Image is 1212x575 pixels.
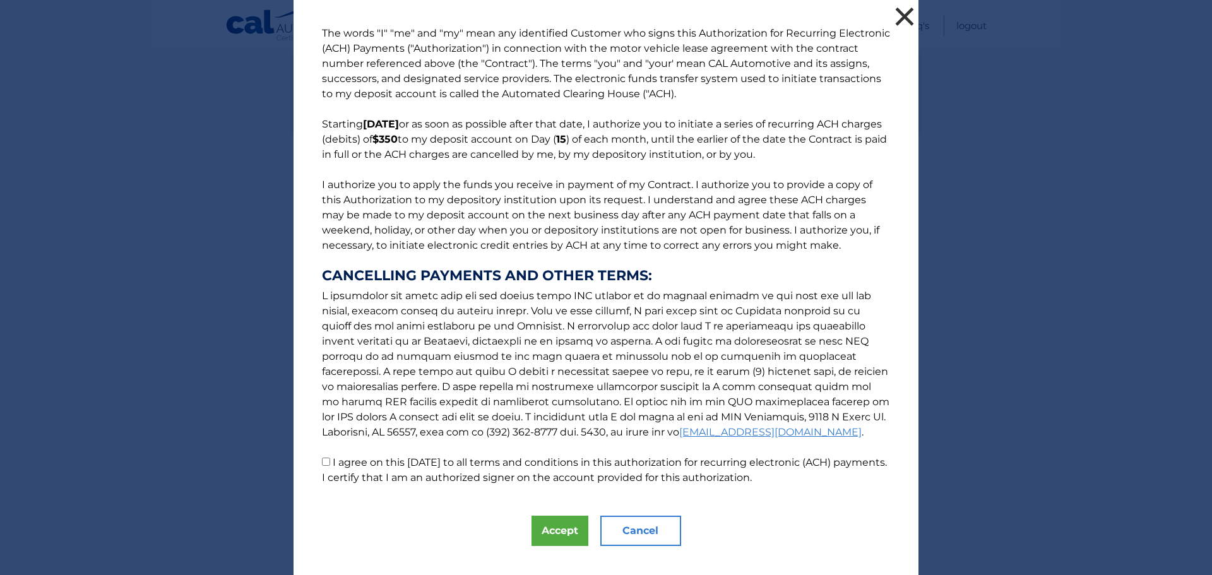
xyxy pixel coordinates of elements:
b: [DATE] [363,118,399,130]
strong: CANCELLING PAYMENTS AND OTHER TERMS: [322,268,890,283]
button: × [892,4,917,29]
button: Accept [532,516,588,546]
b: 15 [556,133,566,145]
label: I agree on this [DATE] to all terms and conditions in this authorization for recurring electronic... [322,456,887,483]
button: Cancel [600,516,681,546]
b: $350 [372,133,398,145]
p: The words "I" "me" and "my" mean any identified Customer who signs this Authorization for Recurri... [309,26,903,485]
a: [EMAIL_ADDRESS][DOMAIN_NAME] [679,426,862,438]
